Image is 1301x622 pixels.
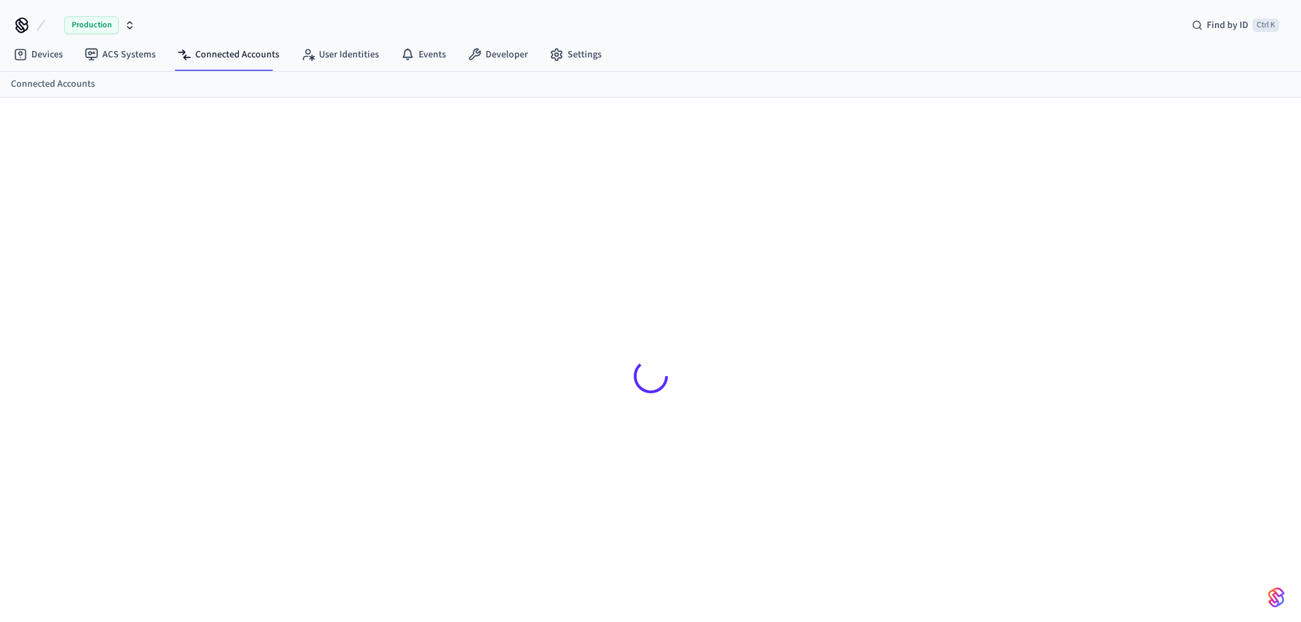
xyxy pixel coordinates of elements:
a: ACS Systems [74,42,167,67]
div: Find by IDCtrl K [1181,13,1290,38]
a: Settings [539,42,613,67]
span: Find by ID [1207,18,1248,32]
a: Devices [3,42,74,67]
span: Ctrl K [1253,18,1279,32]
a: Events [390,42,457,67]
a: User Identities [290,42,390,67]
span: Production [64,16,119,34]
a: Connected Accounts [11,77,95,91]
a: Developer [457,42,539,67]
a: Connected Accounts [167,42,290,67]
img: SeamLogoGradient.69752ec5.svg [1268,586,1285,608]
